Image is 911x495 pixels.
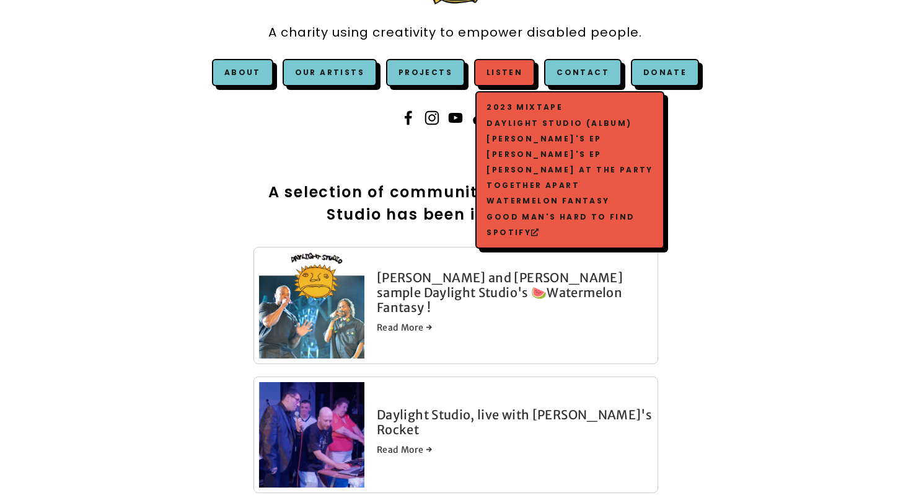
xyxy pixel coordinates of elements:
a: Spotify [484,225,656,240]
a: Our Artists [283,59,377,86]
a: A charity using creativity to empower disabled people. [268,19,642,47]
a: Listen [486,67,522,78]
a: About [224,67,261,78]
a: [PERSON_NAME] and [PERSON_NAME] sample Daylight Studio's 🍉Watermelon Fantasy ! [377,270,623,315]
a: Contact [544,59,622,86]
img: Snoop Dogg and Dr. Dre sample Daylight Studio's 🍉Watermelon Fantasy ! [249,252,374,359]
a: Read More → [377,321,653,334]
a: Together Apart [484,178,656,194]
img: Daylight Studio, live with Robyn's Rocket [259,382,365,488]
h2: A selection of community projects Daylight Studio has been involved with [253,181,658,226]
a: [PERSON_NAME]'s EP [484,131,656,146]
a: Daylight Studio, live with [PERSON_NAME]'s Rocket [377,407,652,437]
a: Daylight Studio (Album) [484,115,656,131]
a: Snoop Dogg and Dr. Dre sample Daylight Studio's 🍉Watermelon Fantasy ! [259,252,377,359]
a: Good man's hard to find [484,209,656,225]
a: Daylight Studio, live with Robyn's Rocket [259,382,377,488]
a: Donate [631,59,699,86]
a: [PERSON_NAME]'s EP [484,146,656,162]
a: Read More → [377,444,653,456]
a: Projects [386,59,465,86]
a: [PERSON_NAME] at The Party [484,162,656,177]
a: 2023 Mixtape [484,100,656,115]
a: Watermelon Fantasy [484,194,656,209]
